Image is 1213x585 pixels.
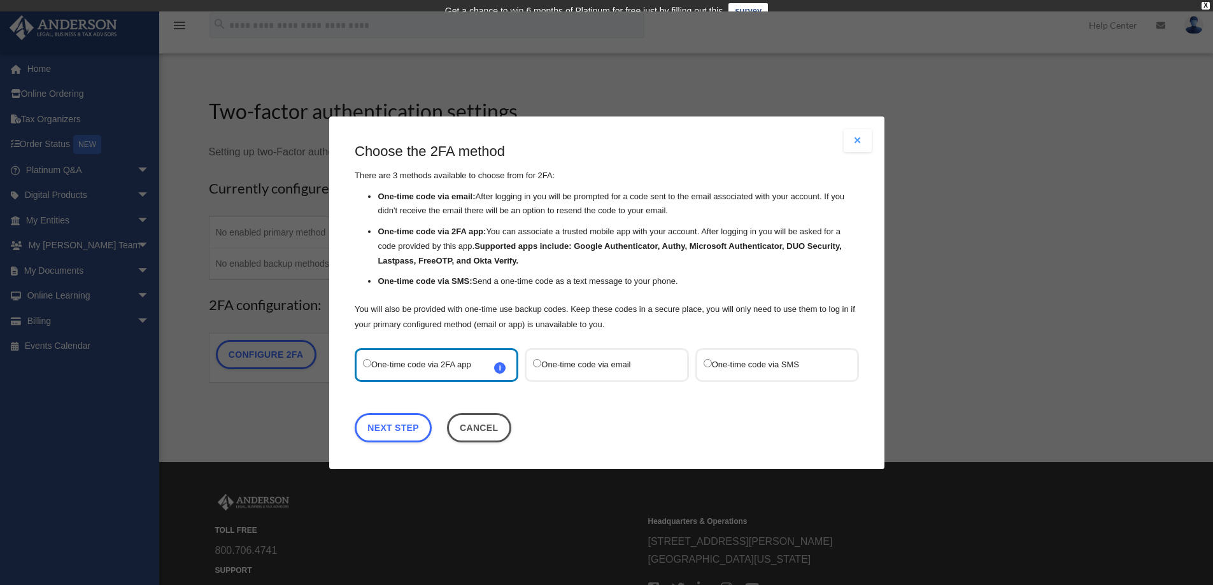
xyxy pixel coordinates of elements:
p: You will also be provided with one-time use backup codes. Keep these codes in a secure place, you... [355,301,859,332]
input: One-time code via 2FA appi [363,358,371,367]
label: One-time code via 2FA app [363,356,497,373]
li: Send a one-time code as a text message to your phone. [378,274,859,289]
strong: Supported apps include: Google Authenticator, Authy, Microsoft Authenticator, DUO Security, Lastp... [378,241,841,265]
div: Get a chance to win 6 months of Platinum for free just by filling out this [445,3,723,18]
button: Close this dialog window [446,412,511,442]
input: One-time code via email [533,358,541,367]
div: There are 3 methods available to choose from for 2FA: [355,142,859,332]
div: close [1202,2,1210,10]
a: Next Step [355,412,432,442]
li: After logging in you will be prompted for a code sent to the email associated with your account. ... [378,189,859,218]
strong: One-time code via SMS: [378,276,472,286]
input: One-time code via SMS [703,358,711,367]
a: survey [728,3,768,18]
h3: Choose the 2FA method [355,142,859,162]
strong: One-time code via 2FA app: [378,227,486,236]
label: One-time code via SMS [703,356,837,373]
span: i [494,362,506,373]
li: You can associate a trusted mobile app with your account. After logging in you will be asked for ... [378,225,859,268]
strong: One-time code via email: [378,191,475,201]
label: One-time code via email [533,356,667,373]
button: Close modal [844,129,872,152]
